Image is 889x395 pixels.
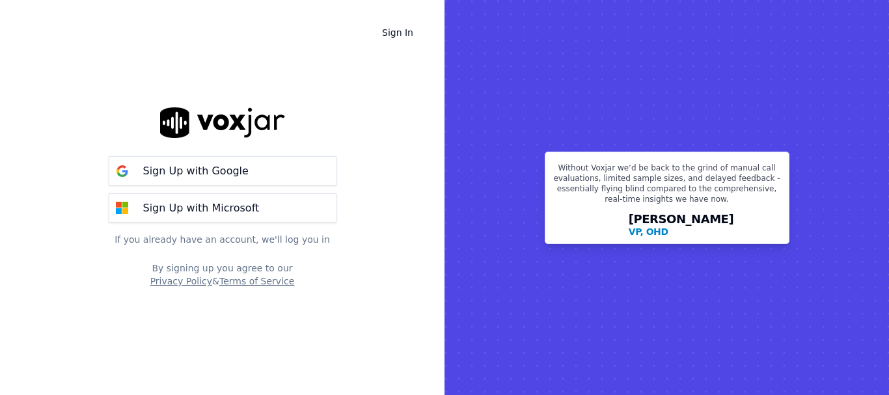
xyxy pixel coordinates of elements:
[109,195,135,221] img: microsoft Sign Up button
[109,233,336,246] p: If you already have an account, we'll log you in
[372,21,424,44] a: Sign In
[160,107,285,138] img: logo
[109,158,135,184] img: google Sign Up button
[150,275,212,288] button: Privacy Policy
[553,163,781,210] p: Without Voxjar we’d be back to the grind of manual call evaluations, limited sample sizes, and de...
[219,275,294,288] button: Terms of Service
[629,213,734,238] div: [PERSON_NAME]
[143,163,249,179] p: Sign Up with Google
[109,156,336,185] button: Sign Up with Google
[109,262,336,288] div: By signing up you agree to our &
[143,200,260,216] p: Sign Up with Microsoft
[629,225,668,238] p: VP, OHD
[109,193,336,223] button: Sign Up with Microsoft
